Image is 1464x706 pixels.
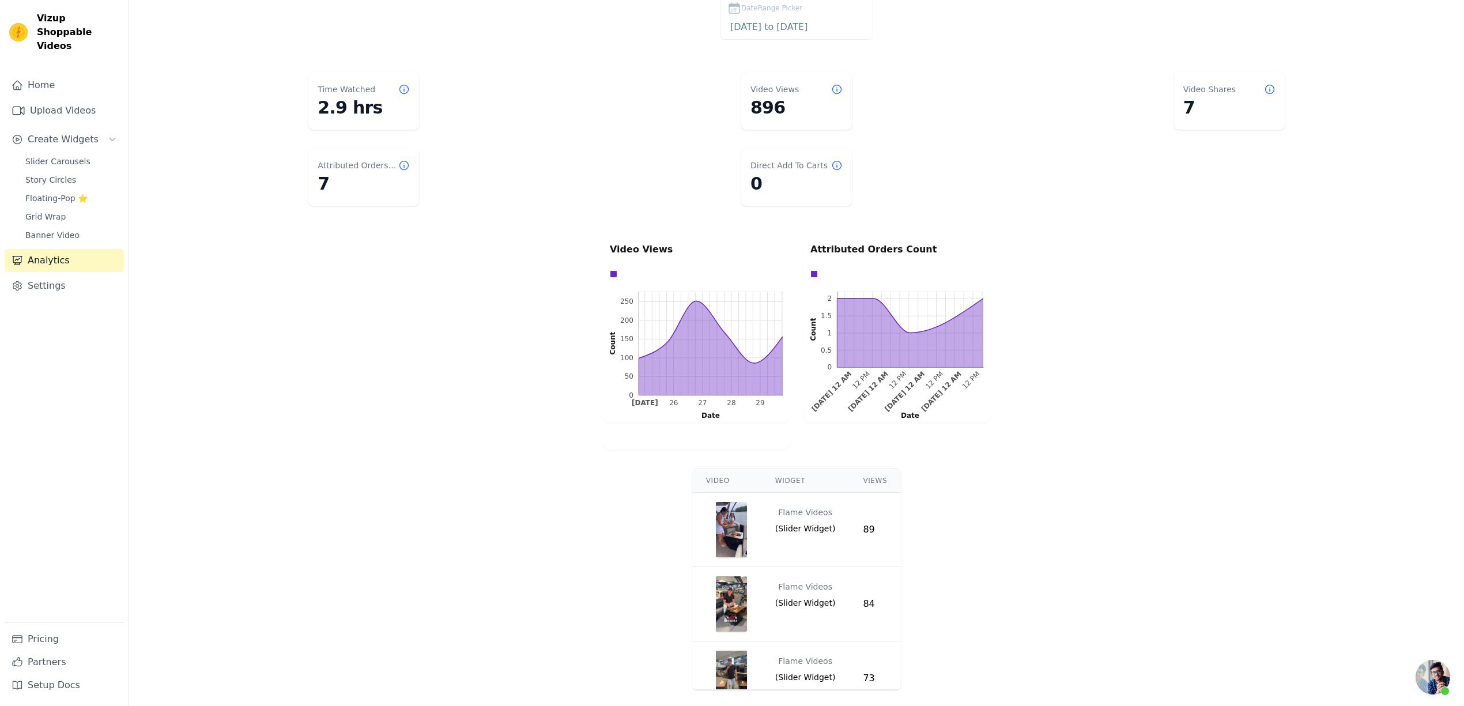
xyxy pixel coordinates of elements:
g: Fri Sep 26 2025 12:00:00 GMT-0500 (Central Daylight Time) [888,370,908,391]
dt: Attributed Orders Count [318,160,398,171]
dd: 0 [750,173,843,194]
a: Slider Carousels [18,153,124,169]
div: Data groups [607,267,780,281]
text: 12 PM [961,370,982,391]
div: Flame Videos [778,651,832,671]
text: 1.5 [821,312,832,320]
text: [DATE] 12 AM [883,370,926,413]
a: Banner Video [18,227,124,243]
g: Thu Sep 25 2025 00:00:00 GMT-0500 (Central Daylight Time) [632,399,658,407]
g: bottom ticks [632,395,783,407]
text: 200 [620,316,633,324]
input: DateRange Picker [727,20,866,35]
g: Fri Sep 26 2025 00:00:00 GMT-0500 (Central Daylight Time) [847,370,890,413]
text: 0.5 [821,346,832,354]
text: 12 PM [888,370,908,391]
img: video [715,576,748,632]
text: 2 [827,295,832,303]
p: Attributed Orders Count [810,243,983,256]
g: Thu Sep 25 2025 12:00:00 GMT-0500 (Central Daylight Time) [851,370,871,391]
text: [DATE] 12 AM [847,370,890,413]
text: Count [809,318,817,341]
span: Create Widgets [28,133,99,146]
text: 12 PM [924,370,945,391]
a: Setup Docs [5,674,124,697]
span: Vizup Shoppable Videos [37,12,119,53]
a: Analytics [5,249,124,272]
span: Grid Wrap [25,211,66,222]
dd: 896 [750,97,843,118]
text: 29 [756,399,764,407]
text: 1 [827,329,832,337]
span: ( Slider Widget ) [775,597,836,609]
span: Story Circles [25,174,76,186]
dt: Video Shares [1183,84,1236,95]
g: left ticks [821,292,837,372]
g: Sun Sep 28 2025 00:00:00 GMT-0500 (Central Daylight Time) [920,370,963,413]
a: Upload Videos [5,99,124,122]
span: Banner Video [25,229,80,241]
th: Video [692,469,761,493]
div: 73 [863,671,887,685]
th: Widget [761,469,850,493]
g: left axis [794,292,837,372]
g: left axis [591,292,639,399]
dd: 7 [1183,97,1276,118]
text: 28 [727,399,735,407]
img: Vizup [9,23,28,41]
text: 150 [620,335,633,343]
div: Flame Videos [778,576,832,597]
g: Sat Sep 27 2025 00:00:00 GMT-0500 (Central Daylight Time) [698,399,707,407]
span: Floating-Pop ⭐ [25,192,88,204]
text: 250 [620,297,633,305]
g: Thu Sep 25 2025 00:00:00 GMT-0500 (Central Daylight Time) [810,370,853,413]
g: left ticks [620,292,639,399]
span: ( Slider Widget ) [775,671,836,683]
text: [DATE] 12 AM [920,370,963,413]
div: 89 [863,523,887,537]
img: video [715,502,748,557]
text: 0 [629,391,633,399]
g: Sat Sep 27 2025 00:00:00 GMT-0500 (Central Daylight Time) [883,370,926,413]
g: Mon Sep 29 2025 00:00:00 GMT-0500 (Central Daylight Time) [756,399,764,407]
span: DateRange Picker [741,3,802,13]
span: ( Slider Widget ) [775,523,836,534]
g: bottom ticks [810,368,983,413]
div: Flame Videos [778,502,832,523]
g: Sun Sep 28 2025 12:00:00 GMT-0500 (Central Daylight Time) [961,370,982,391]
text: Date [901,411,919,420]
th: Views [849,469,901,493]
text: [DATE] 12 AM [810,370,853,413]
dd: 7 [318,173,410,194]
g: Sat Sep 27 2025 12:00:00 GMT-0500 (Central Daylight Time) [924,370,945,391]
span: Slider Carousels [25,156,90,167]
dt: Video Views [750,84,799,95]
dd: 2.9 hrs [318,97,410,118]
g: Fri Sep 26 2025 00:00:00 GMT-0500 (Central Daylight Time) [669,399,678,407]
g: Sun Sep 28 2025 00:00:00 GMT-0500 (Central Daylight Time) [727,399,735,407]
text: Count [609,331,617,354]
a: Story Circles [18,172,124,188]
a: Pricing [5,628,124,651]
a: Grid Wrap [18,209,124,225]
g: 50 [625,372,633,380]
dt: Time Watched [318,84,375,95]
text: 0 [827,363,832,371]
div: 84 [863,597,887,611]
a: Home [5,74,124,97]
div: Open chat [1416,660,1450,694]
text: 100 [620,354,633,362]
text: Date [701,411,720,420]
text: 12 PM [851,370,871,391]
div: Data groups [808,267,980,281]
button: Create Widgets [5,128,124,151]
text: 27 [698,399,707,407]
